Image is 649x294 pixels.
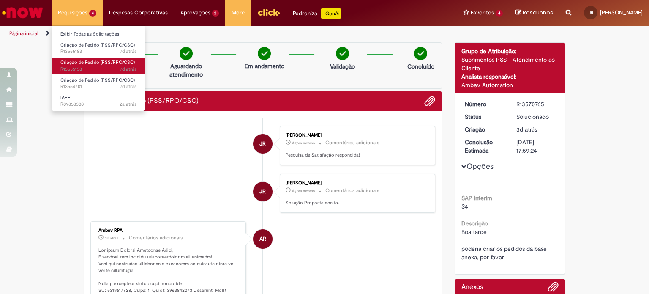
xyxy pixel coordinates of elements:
[292,188,315,193] span: Agora mesmo
[52,30,145,39] a: Exibir Todas as Solicitações
[600,9,643,16] span: [PERSON_NAME]
[166,62,207,79] p: Aguardando atendimento
[253,134,273,154] div: Juliana Rodrigues Raspa
[325,187,379,194] small: Comentários adicionais
[60,66,136,73] span: R13555138
[461,47,559,55] div: Grupo de Atribuição:
[120,101,136,107] span: 2a atrás
[60,83,136,90] span: R13554701
[589,10,593,15] span: JR
[293,8,341,19] div: Padroniza
[458,113,510,121] dt: Status
[458,100,510,108] dt: Número
[245,62,284,70] p: Em andamento
[292,140,315,146] span: Agora mesmo
[461,228,548,261] span: Boa tarde poderia criar os pedidos da base anexa, por favor
[120,66,136,72] span: 7d atrás
[516,125,556,134] div: 26/09/2025 14:11:48
[292,140,315,146] time: 29/09/2025 09:47:51
[515,9,553,17] a: Rascunhos
[60,42,135,48] span: Criação de Pedido (PSS/RPO/CSC)
[52,93,145,109] a: Aberto R09858300 : IAPP
[212,10,219,17] span: 2
[286,181,426,186] div: [PERSON_NAME]
[424,96,435,107] button: Adicionar anexos
[523,8,553,16] span: Rascunhos
[120,48,136,55] time: 22/09/2025 13:27:18
[259,134,266,154] span: JR
[461,203,468,210] span: S4
[9,30,38,37] a: Página inicial
[60,59,135,66] span: Criação de Pedido (PSS/RPO/CSC)
[461,283,483,291] h2: Anexos
[120,101,136,107] time: 03/05/2023 14:49:19
[129,234,183,242] small: Comentários adicionais
[496,10,503,17] span: 4
[257,6,280,19] img: click_logo_yellow_360x200.png
[60,48,136,55] span: R13555183
[52,41,145,56] a: Aberto R13555183 : Criação de Pedido (PSS/RPO/CSC)
[321,8,341,19] p: +GenAi
[461,72,559,81] div: Analista responsável:
[516,126,537,133] span: 3d atrás
[461,81,559,89] div: Ambev Automation
[461,55,559,72] div: Suprimentos PSS - Atendimento ao Cliente
[461,194,492,202] b: SAP Interim
[259,229,266,249] span: AR
[98,228,239,233] div: Ambev RPA
[516,126,537,133] time: 26/09/2025 14:11:48
[325,139,379,146] small: Comentários adicionais
[458,138,510,155] dt: Conclusão Estimada
[286,200,426,206] p: Solução Proposta aceita.
[253,229,273,249] div: Ambev RPA
[60,101,136,108] span: R09858300
[89,10,96,17] span: 4
[60,77,135,83] span: Criação de Pedido (PSS/RPO/CSC)
[259,181,266,202] span: JR
[516,113,556,121] div: Solucionado
[52,76,145,91] a: Aberto R13554701 : Criação de Pedido (PSS/RPO/CSC)
[516,100,556,108] div: R13570765
[1,4,44,21] img: ServiceNow
[232,8,245,17] span: More
[286,133,426,138] div: [PERSON_NAME]
[414,47,427,60] img: check-circle-green.png
[516,138,556,155] div: [DATE] 17:59:24
[105,236,118,241] time: 26/09/2025 20:32:56
[180,8,210,17] span: Aprovações
[461,220,488,227] b: Descrição
[6,26,426,41] ul: Trilhas de página
[52,25,145,111] ul: Requisições
[109,8,168,17] span: Despesas Corporativas
[105,236,118,241] span: 3d atrás
[292,188,315,193] time: 29/09/2025 09:47:33
[120,83,136,90] span: 7d atrás
[120,83,136,90] time: 22/09/2025 11:43:06
[60,94,71,101] span: IAPP
[330,62,355,71] p: Validação
[253,182,273,201] div: Juliana Rodrigues Raspa
[286,152,426,159] p: Pesquisa de Satisfação respondida!
[458,125,510,134] dt: Criação
[258,47,271,60] img: check-circle-green.png
[120,66,136,72] time: 22/09/2025 13:17:41
[336,47,349,60] img: check-circle-green.png
[407,62,434,71] p: Concluído
[120,48,136,55] span: 7d atrás
[180,47,193,60] img: check-circle-green.png
[471,8,494,17] span: Favoritos
[58,8,87,17] span: Requisições
[52,58,145,74] a: Aberto R13555138 : Criação de Pedido (PSS/RPO/CSC)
